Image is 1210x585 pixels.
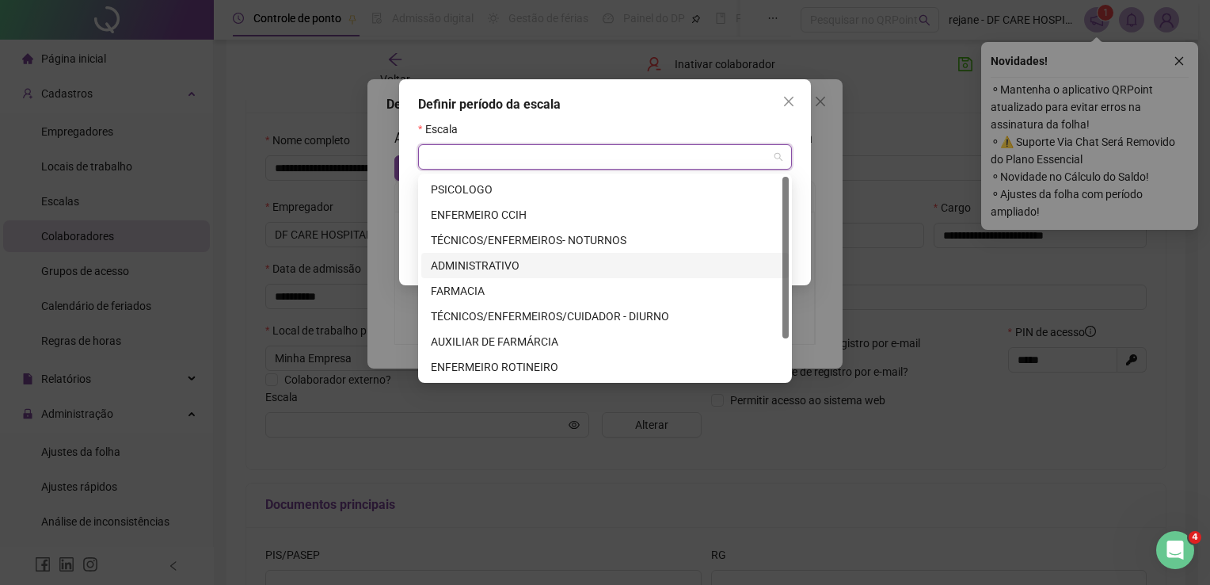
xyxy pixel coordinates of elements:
div: TÉCNICOS/ENFERMEIROS/CUIDADOR - DIURNO [421,304,789,329]
div: FARMACIA [421,278,789,304]
div: AUXILIAR DE FARMÁRCIA [431,333,779,350]
div: PSICOLOGO [431,181,779,198]
button: Close [776,89,801,114]
div: Definir período da escala [418,95,792,114]
div: FARMACIA [431,282,779,300]
div: TÉCNICOS/ENFERMEIROS- NOTURNOS [421,227,789,253]
div: AUXILIAR DE FARMÁRCIA [421,329,789,354]
div: ENFERMEIRO ROTINEIRO [421,354,789,380]
div: TÉCNICOS/ENFERMEIROS- NOTURNOS [431,231,779,249]
div: ADMINISTRATIVO [431,257,779,274]
div: ENFERMEIRO ROTINEIRO [431,358,779,376]
span: close [782,95,795,108]
div: ENFERMEIRO CCIH [421,202,789,227]
span: 4 [1189,531,1201,544]
div: ENFERMEIRO CCIH [431,206,779,224]
div: TÉCNICOS/ENFERMEIROS/CUIDADOR - DIURNO [431,308,779,325]
iframe: Intercom live chat [1156,531,1194,569]
div: PSICOLOGO [421,177,789,202]
div: ADMINISTRATIVO [421,253,789,278]
label: Escala [418,120,468,138]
